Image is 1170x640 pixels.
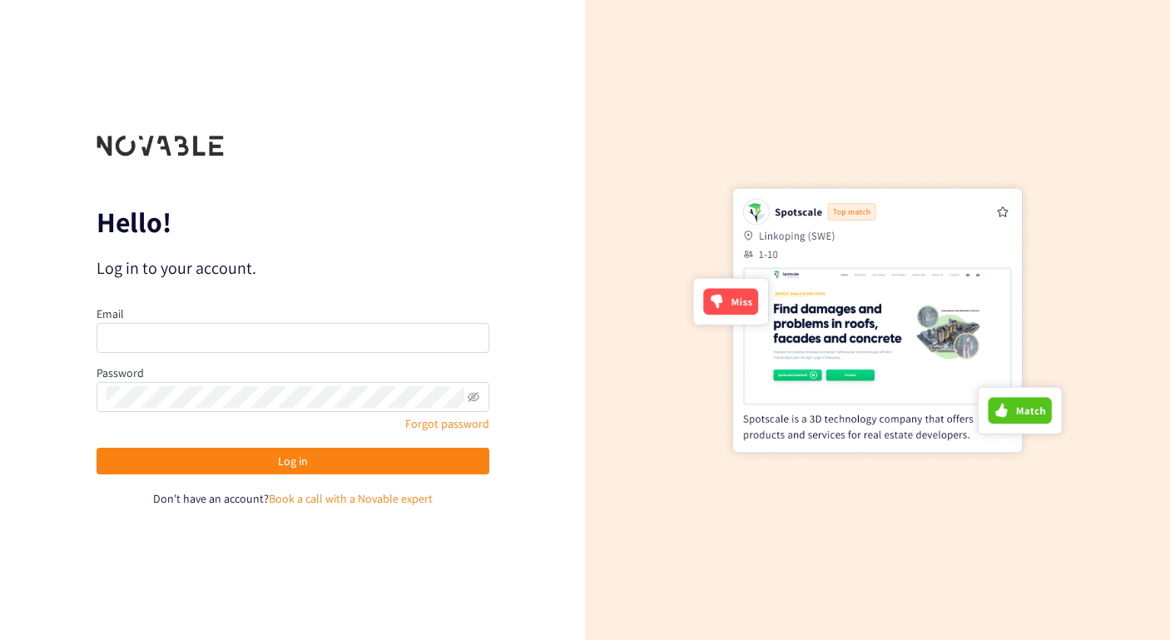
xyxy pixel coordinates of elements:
p: Hello! [97,209,489,236]
span: Log in [278,452,308,470]
a: Book a call with a Novable expert [269,491,433,506]
label: Password [97,365,144,380]
p: Log in to your account. [97,256,489,280]
span: Don't have an account? [153,491,269,506]
span: eye-invisible [468,391,479,403]
a: Forgot password [405,416,489,431]
label: Email [97,306,124,321]
button: Log in [97,448,489,474]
